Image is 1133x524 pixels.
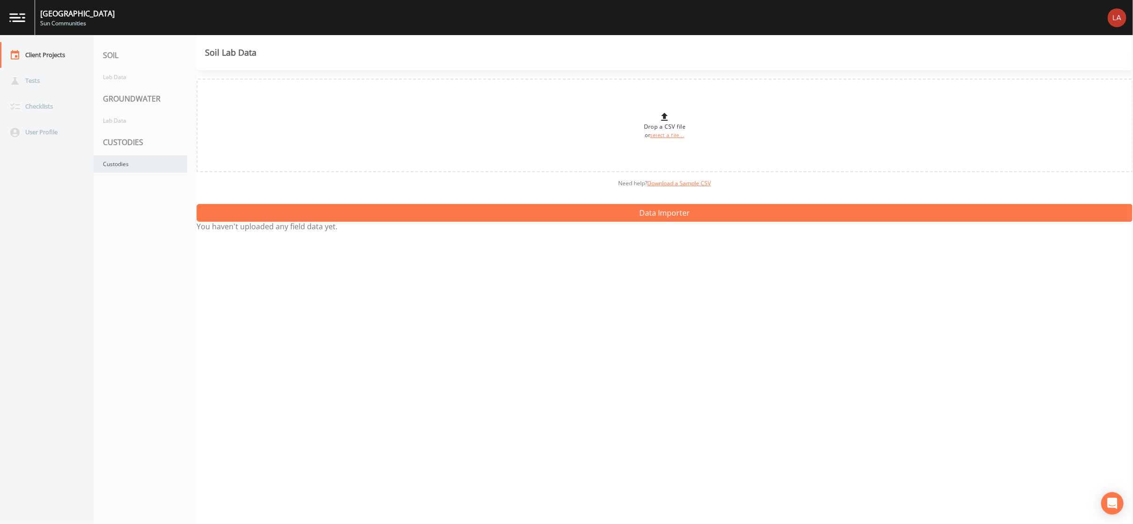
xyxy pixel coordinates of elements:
div: SOIL [94,42,197,68]
a: Lab Data [94,112,187,129]
div: Soil Lab Data [205,49,256,56]
a: Lab Data [94,68,187,86]
a: select a file... [650,132,684,138]
img: bd2ccfa184a129701e0c260bc3a09f9b [1108,8,1126,27]
span: Need help? [619,179,711,187]
p: You haven't uploaded any field data yet. [197,222,1133,231]
img: logo [9,13,25,22]
button: Data Importer [197,204,1133,222]
a: Download a Sample CSV [648,179,711,187]
div: Sun Communities [40,19,115,28]
a: Custodies [94,155,187,173]
div: Drop a CSV file [644,111,686,139]
div: [GEOGRAPHIC_DATA] [40,8,115,19]
div: CUSTODIES [94,129,197,155]
small: or [645,132,685,138]
div: GROUNDWATER [94,86,197,112]
div: Open Intercom Messenger [1101,492,1124,515]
